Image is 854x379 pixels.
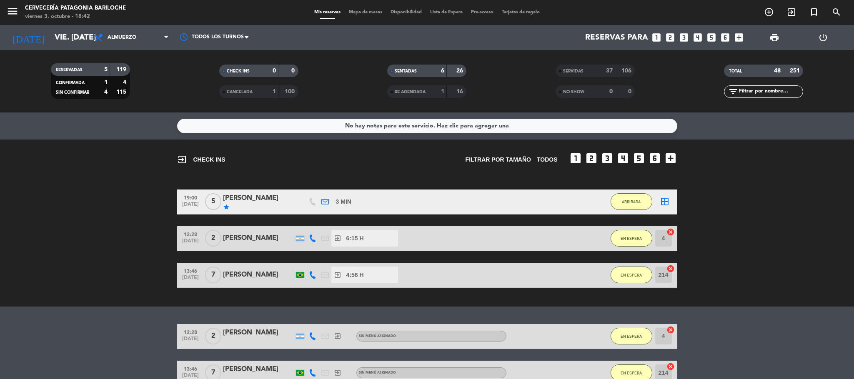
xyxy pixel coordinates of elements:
[227,69,250,73] span: CHECK INS
[729,69,742,73] span: TOTAL
[666,362,675,371] i: cancel
[601,152,614,165] i: looks_3
[227,90,253,94] span: CANCELADA
[738,87,803,96] input: Filtrar por nombre...
[818,32,828,42] i: power_settings_new
[666,264,675,273] i: cancel
[273,89,276,95] strong: 1
[56,68,83,72] span: RESERVADAS
[78,32,88,42] i: arrow_drop_down
[123,80,128,85] strong: 4
[790,68,801,74] strong: 251
[628,89,633,95] strong: 0
[180,266,201,275] span: 13:46
[205,267,221,283] span: 7
[180,229,201,239] span: 12:28
[285,89,296,95] strong: 100
[611,193,652,210] button: ARRIBADA
[345,10,386,15] span: Mapa de mesas
[180,336,201,346] span: [DATE]
[223,233,294,244] div: [PERSON_NAME]
[621,68,633,74] strong: 106
[116,89,128,95] strong: 115
[692,32,703,43] i: looks_4
[359,334,396,338] span: Sin menú asignado
[609,89,613,95] strong: 0
[769,32,779,42] span: print
[651,32,662,43] i: looks_one
[456,89,465,95] strong: 16
[180,327,201,337] span: 12:28
[205,230,221,247] span: 2
[336,197,351,207] span: 3 MIN
[108,35,136,40] span: Almuerzo
[563,69,584,73] span: SERVIDAS
[831,7,841,17] i: search
[665,32,676,43] i: looks_two
[441,68,444,74] strong: 6
[6,28,50,47] i: [DATE]
[611,328,652,344] button: EN ESPERA
[180,202,201,211] span: [DATE]
[774,68,781,74] strong: 48
[116,67,128,72] strong: 119
[456,68,465,74] strong: 26
[6,5,19,20] button: menu
[223,269,294,280] div: [PERSON_NAME]
[25,12,126,21] div: viernes 3. octubre - 18:42
[177,155,187,165] i: exit_to_app
[346,234,364,243] span: 6:15 H
[648,152,661,165] i: looks_6
[180,275,201,284] span: [DATE]
[395,69,417,73] span: SENTADAS
[621,236,642,241] span: EN ESPERA
[334,369,341,377] i: exit_to_app
[345,121,509,131] div: No hay notas para este servicio. Haz clic para agregar una
[606,68,613,74] strong: 37
[291,68,296,74] strong: 0
[467,10,498,15] span: Pre-acceso
[728,87,738,97] i: filter_list
[180,238,201,248] span: [DATE]
[56,90,89,95] span: SIN CONFIRMAR
[359,371,396,374] span: Sin menú asignado
[666,228,675,236] i: cancel
[273,68,276,74] strong: 0
[706,32,717,43] i: looks_5
[621,334,642,339] span: EN ESPERA
[585,33,648,42] span: Reservas para
[666,326,675,334] i: cancel
[334,332,341,340] i: exit_to_app
[621,371,642,375] span: EN ESPERA
[223,204,230,210] i: star
[734,32,744,43] i: add_box
[25,4,126,12] div: Cervecería Patagonia Bariloche
[786,7,796,17] i: exit_to_app
[616,152,630,165] i: looks_4
[660,197,670,207] i: border_all
[799,25,848,50] div: LOG OUT
[664,152,677,165] i: add_box
[585,152,598,165] i: looks_two
[679,32,689,43] i: looks_3
[223,327,294,338] div: [PERSON_NAME]
[205,328,221,344] span: 2
[466,155,531,165] span: Filtrar por tamaño
[537,155,558,165] span: TODOS
[346,270,364,280] span: 4:56 H
[104,67,108,72] strong: 5
[310,10,345,15] span: Mis reservas
[809,7,819,17] i: turned_in_not
[334,234,341,242] i: exit_to_app
[563,90,584,94] span: NO SHOW
[622,199,641,204] span: ARRIBADA
[386,10,426,15] span: Disponibilidad
[720,32,731,43] i: looks_6
[632,152,646,165] i: looks_5
[611,230,652,247] button: EN ESPERA
[177,155,225,165] span: CHECK INS
[223,364,294,375] div: [PERSON_NAME]
[569,152,582,165] i: looks_one
[180,192,201,202] span: 19:00
[426,10,467,15] span: Lista de Espera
